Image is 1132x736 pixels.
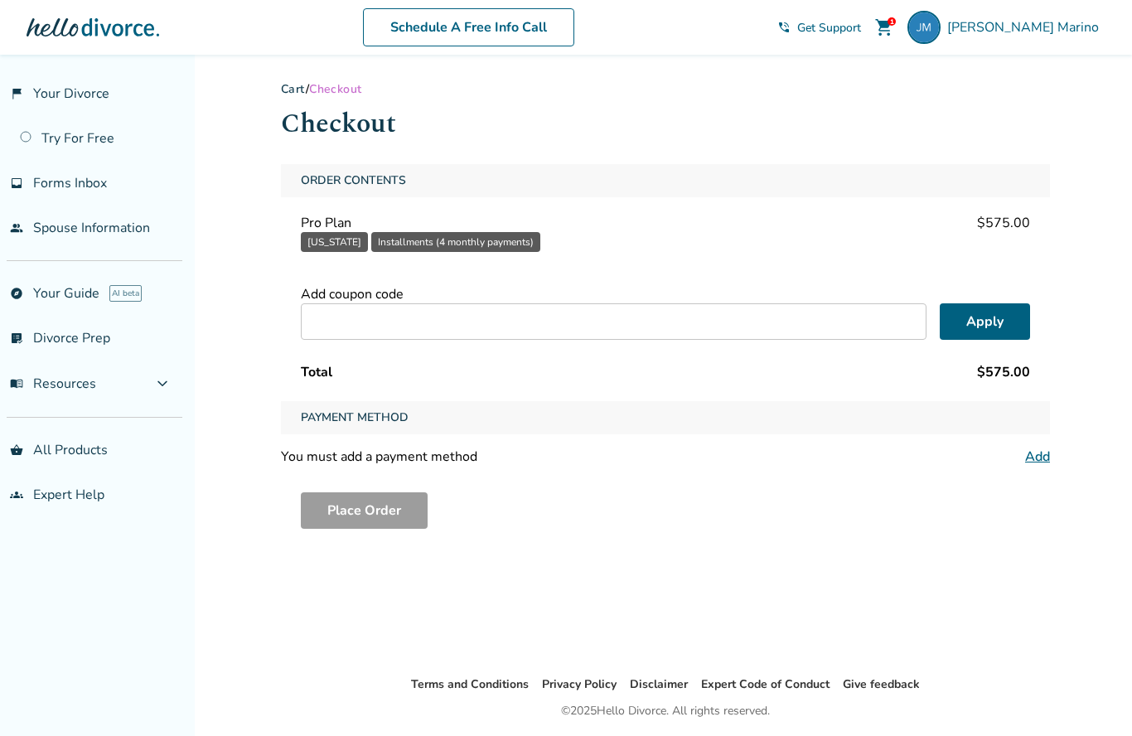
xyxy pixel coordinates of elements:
[10,488,23,501] span: groups
[294,401,415,434] span: Payment Method
[309,81,361,97] span: Checkout
[10,377,23,390] span: menu_book
[777,21,791,34] span: phone_in_talk
[10,332,23,345] span: list_alt_check
[301,363,332,381] span: Total
[363,8,574,46] a: Schedule A Free Info Call
[411,676,529,692] a: Terms and Conditions
[874,17,894,37] span: shopping_cart
[109,285,142,302] span: AI beta
[940,303,1030,340] button: Apply
[1049,656,1132,736] iframe: Chat Widget
[281,104,1050,144] h1: Checkout
[797,20,861,36] span: Get Support
[777,20,861,36] a: phone_in_talkGet Support
[630,675,688,695] li: Disclaimer
[701,676,830,692] a: Expert Code of Conduct
[10,221,23,235] span: people
[888,17,896,26] div: 1
[10,375,96,393] span: Resources
[301,214,351,232] span: Pro Plan
[947,18,1105,36] span: [PERSON_NAME] Marino
[907,11,941,44] img: jmarino949@gmail.com
[977,363,1030,381] span: $575.00
[152,374,172,394] span: expand_more
[10,177,23,190] span: inbox
[281,448,477,466] div: You must add a payment method
[542,676,617,692] a: Privacy Policy
[1025,448,1050,466] a: Add
[281,81,306,97] a: Cart
[301,232,368,252] button: [US_STATE]
[10,287,23,300] span: explore
[10,87,23,100] span: flag_2
[371,232,540,252] button: Installments (4 monthly payments)
[843,675,920,695] li: Give feedback
[561,701,770,721] div: © 2025 Hello Divorce. All rights reserved.
[301,492,428,529] button: Place Order
[977,214,1030,232] span: $575.00
[10,443,23,457] span: shopping_basket
[281,81,1050,97] div: /
[301,285,404,303] span: Add coupon code
[294,164,413,197] span: Order Contents
[33,174,107,192] span: Forms Inbox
